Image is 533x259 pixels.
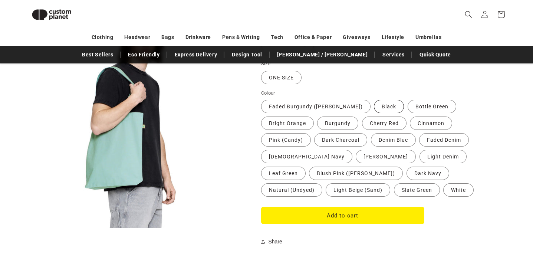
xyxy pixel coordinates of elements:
label: Slate Green [394,183,440,197]
label: Denim Blue [371,133,416,147]
media-gallery: Gallery Viewer [26,11,243,228]
button: Add to cart [261,207,424,224]
label: Cherry Red [362,117,407,130]
a: Umbrellas [415,31,441,44]
label: [DEMOGRAPHIC_DATA] Navy [261,150,352,163]
a: Express Delivery [171,48,221,61]
a: Lifestyle [382,31,404,44]
label: Bottle Green [408,100,456,113]
label: Blush Pink ([PERSON_NAME]) [309,167,403,180]
label: Bright Orange [261,117,314,130]
a: [PERSON_NAME] / [PERSON_NAME] [273,48,371,61]
label: Faded Denim [419,133,469,147]
a: Drinkware [185,31,211,44]
label: Light Beige (Sand) [326,183,390,197]
label: [PERSON_NAME] [356,150,416,163]
iframe: Chat Widget [406,179,533,259]
label: Faded Burgundy ([PERSON_NAME]) [261,100,371,113]
a: Pens & Writing [222,31,260,44]
label: Pink (Candy) [261,133,311,147]
a: Services [379,48,408,61]
summary: Search [460,6,477,23]
a: Best Sellers [78,48,117,61]
label: Light Denim [420,150,467,163]
label: Dark Navy [407,167,449,180]
label: Cinnamon [410,117,452,130]
a: Office & Paper [295,31,332,44]
label: Burgundy [317,117,358,130]
a: Headwear [124,31,150,44]
a: Bags [161,31,174,44]
legend: Size [261,60,272,68]
label: ONE SIZE [261,71,302,84]
img: Custom Planet [26,3,78,26]
a: Giveaways [343,31,370,44]
a: Design Tool [228,48,266,61]
label: Natural (Undyed) [261,183,322,197]
label: Leaf Green [261,167,306,180]
a: Quick Quote [416,48,455,61]
legend: Colour [261,89,276,97]
label: Black [374,100,404,113]
a: Tech [271,31,283,44]
a: Clothing [92,31,113,44]
button: Share [261,233,284,250]
label: Dark Charcoal [314,133,367,147]
a: Eco Friendly [124,48,163,61]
